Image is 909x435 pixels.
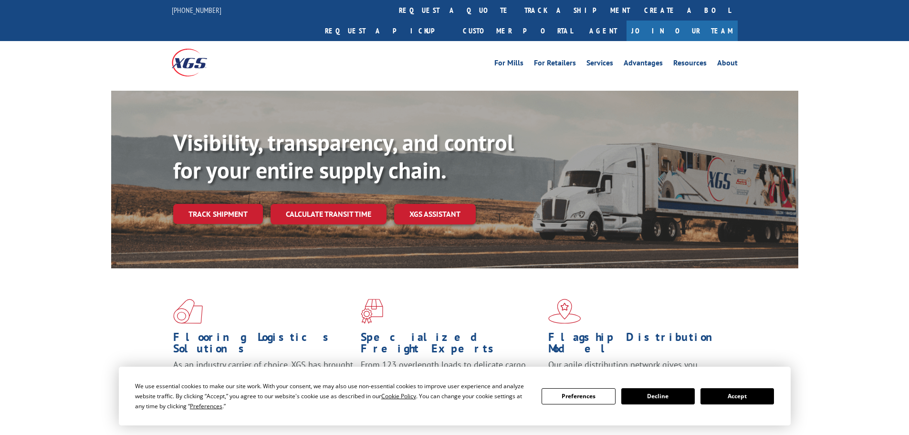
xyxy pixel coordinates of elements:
[361,331,541,359] h1: Specialized Freight Experts
[548,359,724,382] span: Our agile distribution network gives you nationwide inventory management on demand.
[621,388,695,404] button: Decline
[271,204,387,224] a: Calculate transit time
[586,59,613,70] a: Services
[624,59,663,70] a: Advantages
[548,299,581,324] img: xgs-icon-flagship-distribution-model-red
[494,59,523,70] a: For Mills
[542,388,615,404] button: Preferences
[627,21,738,41] a: Join Our Team
[172,5,221,15] a: [PHONE_NUMBER]
[173,359,353,393] span: As an industry carrier of choice, XGS has brought innovation and dedication to flooring logistics...
[548,331,729,359] h1: Flagship Distribution Model
[580,21,627,41] a: Agent
[534,59,576,70] a: For Retailers
[173,127,514,185] b: Visibility, transparency, and control for your entire supply chain.
[381,392,416,400] span: Cookie Policy
[456,21,580,41] a: Customer Portal
[173,204,263,224] a: Track shipment
[717,59,738,70] a: About
[700,388,774,404] button: Accept
[190,402,222,410] span: Preferences
[361,299,383,324] img: xgs-icon-focused-on-flooring-red
[119,367,791,425] div: Cookie Consent Prompt
[673,59,707,70] a: Resources
[173,299,203,324] img: xgs-icon-total-supply-chain-intelligence-red
[135,381,530,411] div: We use essential cookies to make our site work. With your consent, we may also use non-essential ...
[394,204,476,224] a: XGS ASSISTANT
[318,21,456,41] a: Request a pickup
[173,331,354,359] h1: Flooring Logistics Solutions
[361,359,541,402] p: From 123 overlength loads to delicate cargo, our experienced staff knows the best way to move you...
